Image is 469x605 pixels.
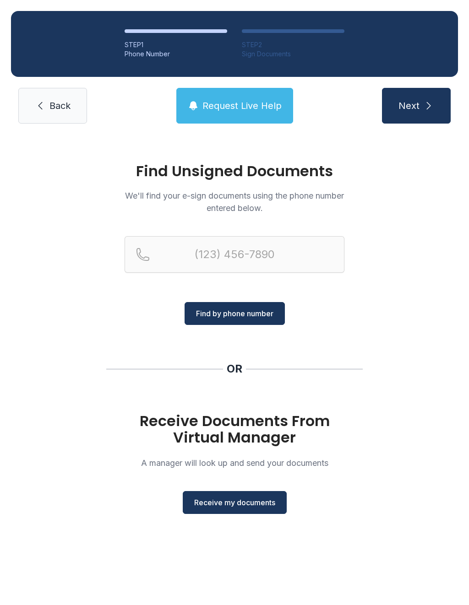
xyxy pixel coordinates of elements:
h1: Find Unsigned Documents [125,164,344,178]
div: STEP 1 [125,40,227,49]
p: A manager will look up and send your documents [125,457,344,469]
div: Sign Documents [242,49,344,59]
span: Receive my documents [194,497,275,508]
span: Request Live Help [202,99,282,112]
p: We'll find your e-sign documents using the phone number entered below. [125,189,344,214]
div: OR [227,362,242,376]
span: Next [398,99,420,112]
span: Find by phone number [196,308,273,319]
div: STEP 2 [242,40,344,49]
span: Back [49,99,71,112]
div: Phone Number [125,49,227,59]
input: Reservation phone number [125,236,344,273]
h1: Receive Documents From Virtual Manager [125,413,344,446]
